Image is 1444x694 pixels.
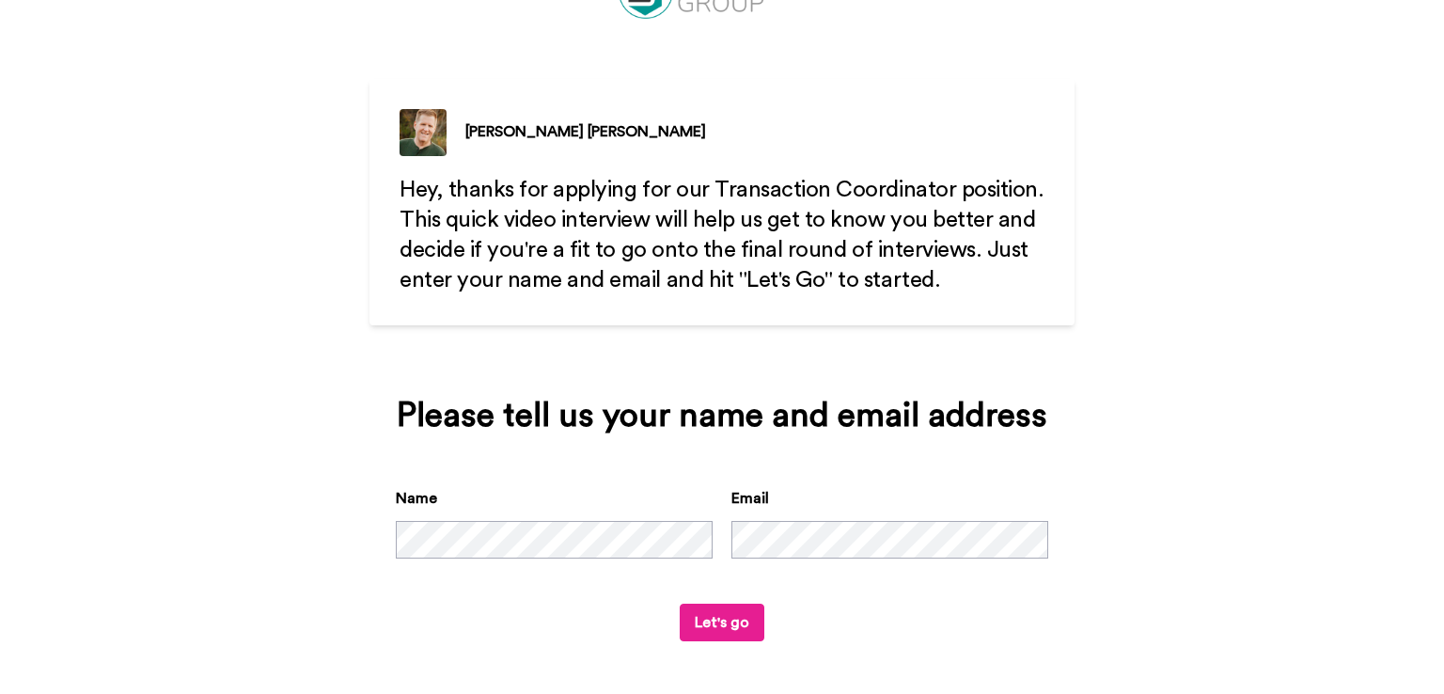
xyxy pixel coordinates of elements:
label: Email [731,487,769,510]
div: Please tell us your name and email address [396,397,1048,434]
button: Let's go [680,604,764,641]
label: Name [396,487,437,510]
span: Hey, thanks for applying for our Transaction Coordinator position. This quick video interview wil... [400,179,1049,292]
div: [PERSON_NAME] [PERSON_NAME] [465,120,706,143]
